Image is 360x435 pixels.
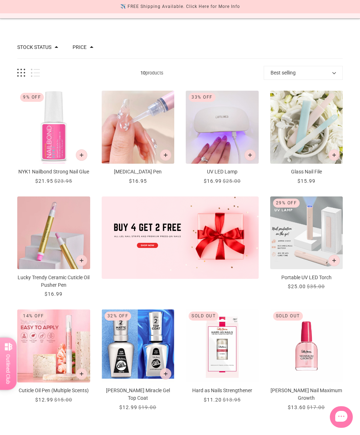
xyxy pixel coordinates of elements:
button: Add to cart [244,149,256,161]
img: lucky-trendy-ceramic-cuticle-oil-pusher-pen-accessories-2_700x.jpg [17,196,90,269]
div: Sold out [273,312,303,321]
a: NYK1 Nailbond Strong Nail Glue [17,91,90,185]
img: Hard as Nails Strengthener-Accessories-Outlined [186,309,259,382]
span: $16.95 [129,178,147,184]
button: Grid view [17,69,25,77]
p: NYK1 Nailbond Strong Nail Glue [17,168,90,176]
img: Sally Hansen Miracle Gel Top Coat-Accessories-Outlined [102,309,175,382]
p: Glass Nail File [270,168,343,176]
a: Sally Hansen Miracle Gel Top Coat [102,309,175,411]
b: 10 [140,70,146,76]
span: $17.00 [307,404,325,410]
a: Lucky Trendy Ceramic Cuticle Oil Pusher Pen [17,196,90,298]
span: $21.95 [35,178,53,184]
span: products [40,69,264,77]
span: $15.00 [54,397,72,403]
button: Add to cart [76,149,87,161]
div: 32% Off [105,312,131,321]
div: 33% Off [189,93,216,102]
button: Add to cart [160,368,171,380]
button: Add to cart [328,149,340,161]
button: List view [31,69,40,77]
p: [PERSON_NAME] Miracle Gel Top Coat [102,387,175,402]
span: $12.99 [119,404,137,410]
img: NYK1 Nailbond Strong Nail Glue-Accessories-Outlined [17,91,90,164]
p: Lucky Trendy Ceramic Cuticle Oil Pusher Pen [17,274,90,289]
button: Best selling [264,66,343,80]
button: Add to cart [160,149,171,161]
div: 29% Off [273,199,300,208]
button: Add to cart [76,368,87,380]
img: Sally Hansen Nail Maximum Growth-Accessories-Outlined [270,309,343,382]
a: Glass Nail File [270,91,343,185]
div: ✈️ FREE Shipping Available. Click Here for More Info [120,3,240,10]
p: UV LED Lamp [186,168,259,176]
span: $25.00 [288,284,306,289]
button: Filter by Price [73,45,87,50]
div: 14% Off [20,312,47,321]
a: Nail Removal Pen [102,91,175,185]
a: Cuticle Oil Pen (Multiple Scents) [17,309,90,404]
span: $16.99 [204,178,222,184]
p: [PERSON_NAME] Nail Maximum Growth [270,387,343,402]
img: cuticle-oil-pen-multiple-scents-accessories-2_ccb24f8e_700x.webp [17,309,90,382]
span: $16.99 [45,291,63,297]
div: 9% Off [20,93,44,102]
img: uv-led-lamp-accessories-2_700x.jpg [186,91,259,164]
a: UV LED Lamp [186,91,259,185]
span: $13.60 [288,404,306,410]
div: Sold out [189,312,218,321]
img: Portable UV LED Torch-Accessories-Outlined [270,196,343,269]
img: Glass Nail File-Accessories-Outlined [270,91,343,164]
span: $25.00 [223,178,241,184]
a: Hard as Nails Strengthener [186,309,259,404]
span: $15.99 [297,178,315,184]
button: Filter by Stock status [17,45,51,50]
a: Sally Hansen Nail Maximum Growth [270,309,343,411]
span: $12.99 [35,397,53,403]
p: [MEDICAL_DATA] Pen [102,168,175,176]
p: Portable UV LED Torch [270,274,343,281]
img: nail-removal-pen-accessories_700x.png [102,91,175,164]
span: $19.00 [138,404,156,410]
span: $11.20 [204,397,222,403]
span: $13.95 [223,397,241,403]
a: Portable UV LED Torch [270,196,343,291]
button: Add to cart [328,255,340,266]
span: $35.00 [307,284,325,289]
button: Add to cart [76,255,87,266]
span: $23.95 [54,178,72,184]
p: Cuticle Oil Pen (Multiple Scents) [17,387,90,394]
p: Hard as Nails Strengthener [186,387,259,394]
